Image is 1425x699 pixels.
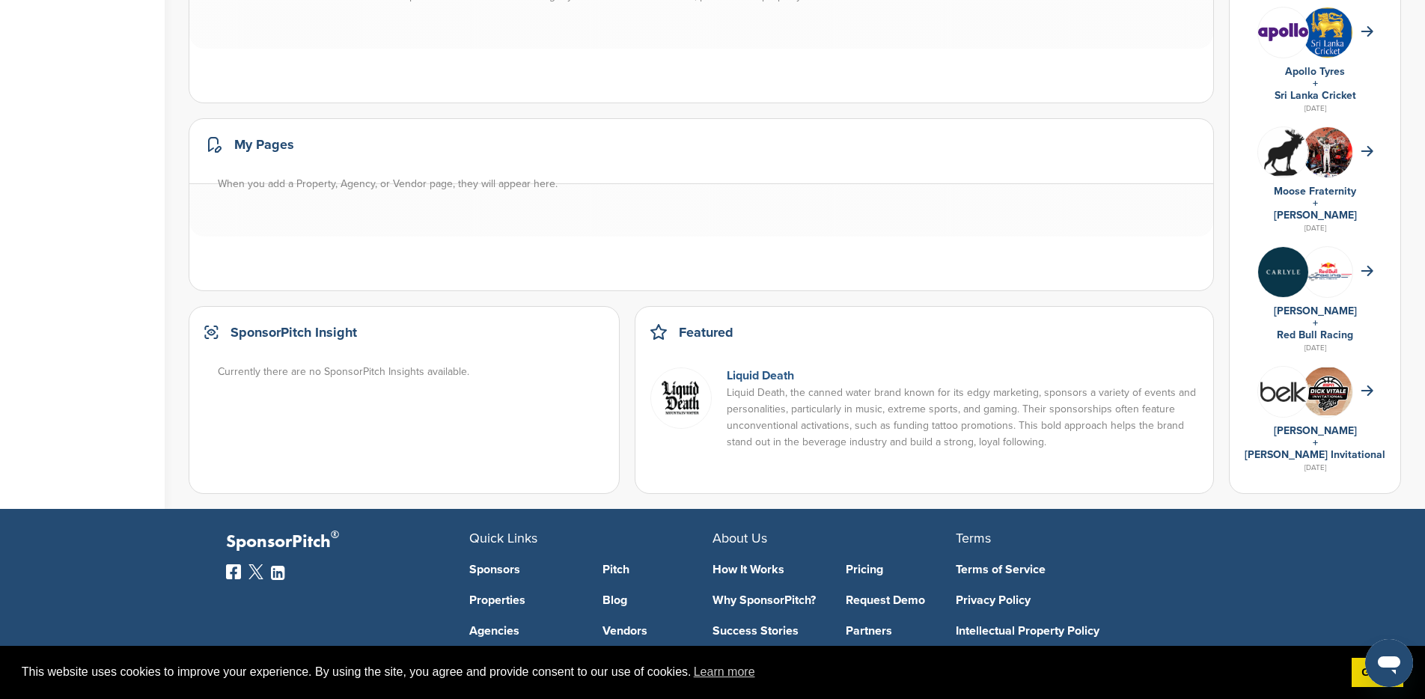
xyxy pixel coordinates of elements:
[679,322,733,343] h2: Featured
[1313,77,1318,90] a: +
[469,530,537,546] span: Quick Links
[248,564,263,579] img: Twitter
[846,625,956,637] a: Partners
[1258,247,1308,297] img: Eowf0nlc 400x400
[218,364,605,380] div: Currently there are no SponsorPitch Insights available.
[1277,329,1353,341] a: Red Bull Racing
[1365,639,1413,687] iframe: Button to launch messaging window
[956,564,1177,576] a: Terms of Service
[1275,89,1356,102] a: Sri Lanka Cricket
[234,134,294,155] h2: My Pages
[22,661,1340,683] span: This website uses cookies to improve your experience. By using the site, you agree and provide co...
[1313,317,1318,329] a: +
[602,625,713,637] a: Vendors
[846,594,956,606] a: Request Demo
[226,564,241,579] img: Facebook
[218,176,1200,192] div: When you add a Property, Agency, or Vendor page, they will appear here.
[1245,102,1385,115] div: [DATE]
[469,564,580,576] a: Sponsors
[1258,127,1308,177] img: Hjwwegho 400x400
[1245,448,1385,461] a: [PERSON_NAME] Invitational
[727,368,794,383] a: Liquid Death
[1274,424,1357,437] a: [PERSON_NAME]
[727,385,1198,451] p: Liquid Death, the canned water brand known for its edgy marketing, sponsors a variety of events a...
[1258,23,1308,41] img: Data
[602,564,713,576] a: Pitch
[712,530,767,546] span: About Us
[712,594,823,606] a: Why SponsorPitch?
[1245,222,1385,235] div: [DATE]
[602,594,713,606] a: Blog
[1302,127,1352,177] img: 3bs1dc4c 400x400
[1274,209,1357,222] a: [PERSON_NAME]
[231,322,357,343] h2: SponsorPitch Insight
[692,661,757,683] a: learn more about cookies
[1302,262,1352,281] img: Data?1415811735
[1302,7,1352,58] img: Open uri20141112 64162 1b628ae?1415808232
[226,531,469,553] p: SponsorPitch
[1245,461,1385,474] div: [DATE]
[956,625,1177,637] a: Intellectual Property Policy
[846,564,956,576] a: Pricing
[1245,341,1385,355] div: [DATE]
[469,625,580,637] a: Agencies
[469,594,580,606] a: Properties
[650,367,712,429] img: Screen shot 2022 01 05 at 10.58.13 am
[1274,305,1357,317] a: [PERSON_NAME]
[1258,367,1308,417] img: L 1bnuap 400x400
[956,530,991,546] span: Terms
[1302,367,1352,415] img: Cleanshot 2025 09 07 at 20.31.59 2x
[712,564,823,576] a: How It Works
[712,625,823,637] a: Success Stories
[956,594,1177,606] a: Privacy Policy
[1313,197,1318,210] a: +
[1313,436,1318,449] a: +
[1285,65,1345,78] a: Apollo Tyres
[331,525,339,544] span: ®
[1274,185,1356,198] a: Moose Fraternity
[1352,658,1403,688] a: dismiss cookie message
